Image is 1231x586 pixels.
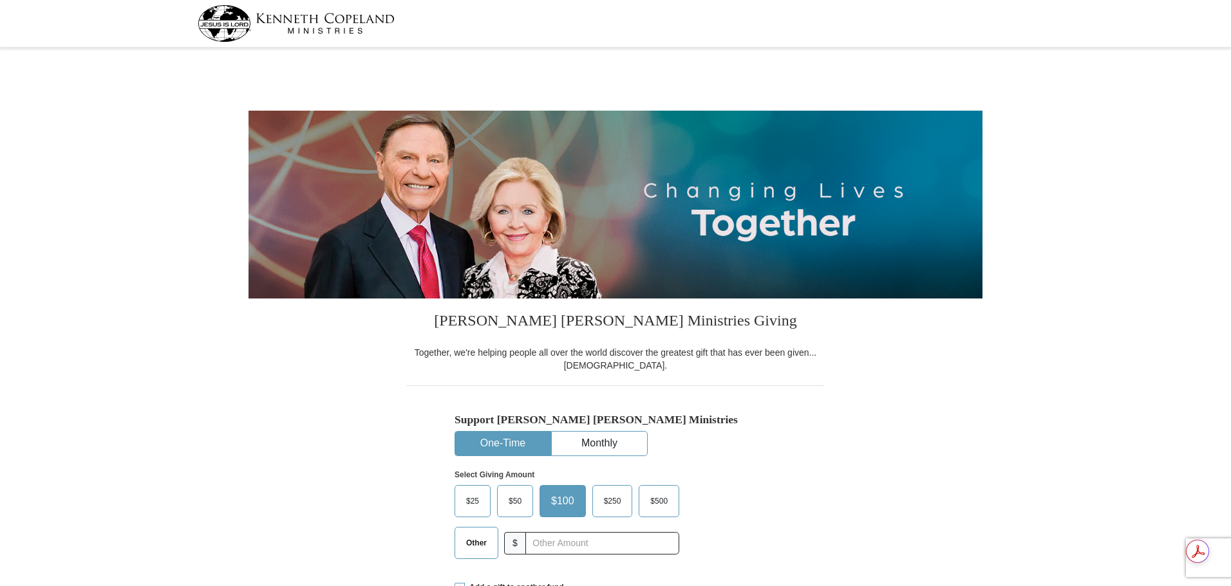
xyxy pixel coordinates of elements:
span: $250 [597,491,628,511]
span: $100 [545,491,581,511]
button: Monthly [552,432,647,455]
span: $50 [502,491,528,511]
span: $25 [460,491,485,511]
input: Other Amount [525,532,679,554]
strong: Select Giving Amount [455,470,534,479]
h5: Support [PERSON_NAME] [PERSON_NAME] Ministries [455,413,776,426]
button: One-Time [455,432,550,455]
img: kcm-header-logo.svg [198,5,395,42]
div: Together, we're helping people all over the world discover the greatest gift that has ever been g... [406,346,825,372]
h3: [PERSON_NAME] [PERSON_NAME] Ministries Giving [406,298,825,346]
span: $ [504,532,526,554]
span: Other [460,533,493,553]
span: $500 [644,491,674,511]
